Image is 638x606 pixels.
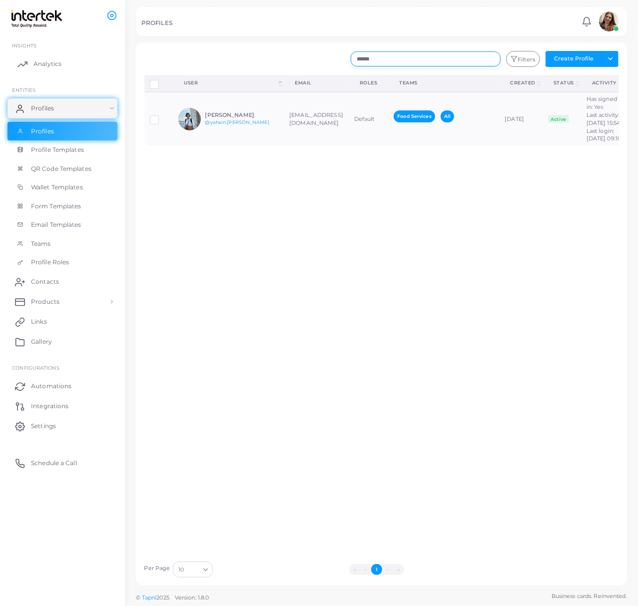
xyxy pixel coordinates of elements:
span: Teams [31,239,51,248]
button: Create Profile [546,51,603,67]
a: Automations [7,376,117,396]
span: Profile Templates [31,145,84,154]
a: Tapni [142,594,157,601]
span: Automations [31,382,71,391]
span: Form Templates [31,202,81,211]
span: Food Services [394,110,435,122]
td: Default [349,92,389,146]
span: Settings [31,422,56,431]
a: Schedule a Call [7,453,117,473]
a: Settings [7,416,117,436]
a: Integrations [7,396,117,416]
a: Profiles [7,98,117,118]
a: Teams [7,234,117,253]
h5: PROFILES [141,19,172,26]
span: ENTITIES [12,87,35,93]
span: Last activity: [DATE] 15:54 [587,111,620,126]
span: Configurations [12,365,59,371]
input: Search for option [185,564,199,575]
span: Wallet Templates [31,183,83,192]
span: Last login: [DATE] 09:10 [587,127,621,142]
a: Contacts [7,272,117,292]
span: Schedule a Call [31,459,77,468]
a: Links [7,312,117,332]
span: Contacts [31,277,59,286]
th: Row-selection [144,75,173,92]
a: @yahsin.[PERSON_NAME] [205,119,269,125]
span: Business cards. Reinvented. [552,592,627,601]
a: Profile Templates [7,140,117,159]
a: avatar [596,11,622,31]
div: Roles [360,79,378,86]
td: [EMAIL_ADDRESS][DOMAIN_NAME] [284,92,349,146]
div: Email [295,79,338,86]
a: Email Templates [7,215,117,234]
ul: Pagination [215,564,538,575]
span: Profile Roles [31,258,69,267]
a: Wallet Templates [7,178,117,197]
span: Links [31,317,47,326]
a: QR Code Templates [7,159,117,178]
span: All [441,110,454,122]
span: Version: 1.8.0 [175,594,209,601]
h6: [PERSON_NAME] [205,112,279,118]
div: User [184,79,277,86]
img: logo [9,9,64,28]
div: Teams [399,79,488,86]
div: Status [554,79,574,86]
img: avatar [178,108,201,130]
a: Analytics [7,54,117,74]
a: Profile Roles [7,253,117,272]
button: Filters [506,51,540,67]
span: 10 [178,565,184,575]
span: Profiles [31,127,54,136]
span: © [136,594,209,602]
a: Form Templates [7,197,117,216]
span: 2025 [156,594,169,602]
span: Gallery [31,337,52,346]
span: Profiles [31,104,54,113]
label: Per Page [144,565,170,573]
span: INSIGHTS [12,42,36,48]
span: Has signed in: Yes [587,95,617,110]
span: QR Code Templates [31,164,91,173]
div: Search for option [173,562,213,578]
a: Products [7,292,117,312]
span: Analytics [33,59,61,68]
td: [DATE] [499,92,543,146]
span: Products [31,297,59,306]
img: avatar [599,11,619,31]
a: Gallery [7,332,117,352]
div: Created [510,79,536,86]
button: Go to page 1 [371,564,382,575]
span: Integrations [31,402,68,411]
span: Active [548,115,569,123]
span: Email Templates [31,220,81,229]
div: activity [592,79,617,86]
a: Profiles [7,122,117,141]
